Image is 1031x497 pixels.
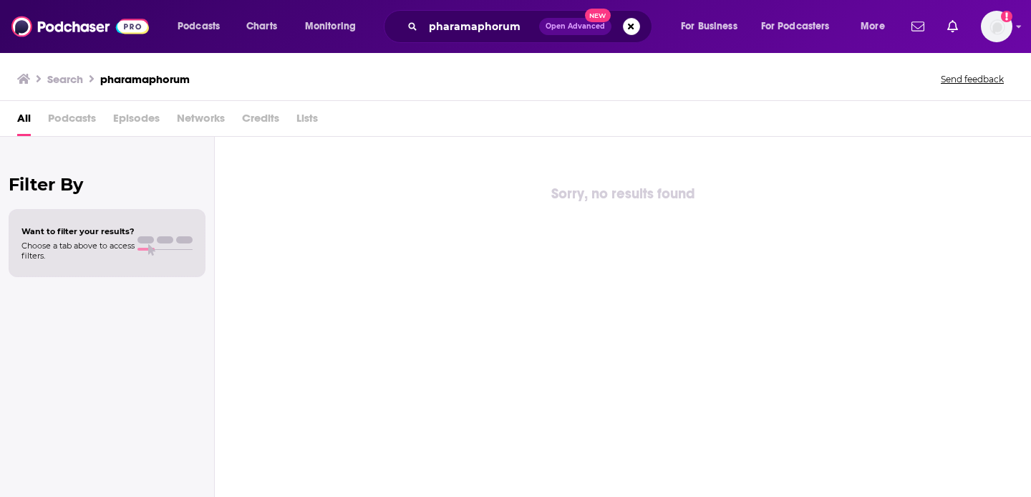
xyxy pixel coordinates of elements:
button: open menu [671,15,755,38]
input: Search podcasts, credits, & more... [423,15,539,38]
span: Podcasts [178,16,220,37]
span: For Business [681,16,737,37]
span: Networks [177,107,225,136]
span: Monitoring [305,16,356,37]
span: More [861,16,885,37]
a: All [17,107,31,136]
button: open menu [295,15,374,38]
div: Sorry, no results found [215,183,1031,206]
img: User Profile [981,11,1012,42]
h2: Filter By [9,174,205,195]
button: Show profile menu [981,11,1012,42]
svg: Add a profile image [1001,11,1012,22]
span: Podcasts [48,107,96,136]
button: Open AdvancedNew [539,18,611,35]
span: Lists [296,107,318,136]
button: open menu [168,15,238,38]
a: Show notifications dropdown [942,14,964,39]
div: Search podcasts, credits, & more... [397,10,666,43]
a: Charts [237,15,286,38]
h3: Search [47,72,83,86]
span: New [585,9,611,22]
h3: pharamaphorum [100,72,190,86]
span: Episodes [113,107,160,136]
span: For Podcasters [761,16,830,37]
button: open menu [752,15,851,38]
span: Want to filter your results? [21,226,135,236]
button: Send feedback [936,73,1008,85]
img: Podchaser - Follow, Share and Rate Podcasts [11,13,149,40]
span: Choose a tab above to access filters. [21,241,135,261]
span: Logged in as redsetterpr [981,11,1012,42]
span: Charts [246,16,277,37]
button: open menu [851,15,903,38]
span: Credits [242,107,279,136]
a: Show notifications dropdown [906,14,930,39]
span: Open Advanced [546,23,605,30]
